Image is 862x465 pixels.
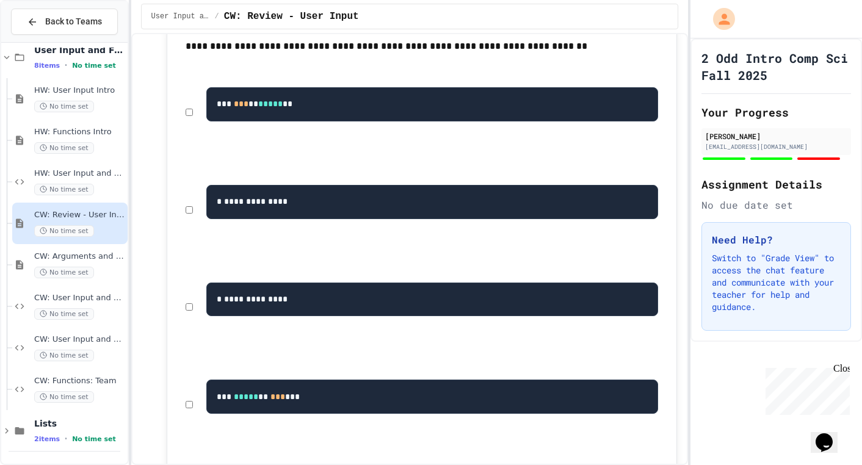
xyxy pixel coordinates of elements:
[34,418,125,429] span: Lists
[34,184,94,195] span: No time set
[11,9,118,35] button: Back to Teams
[34,376,125,386] span: CW: Functions: Team
[34,334,125,345] span: CW: User Input and Functions Team
[761,363,850,415] iframe: chat widget
[34,142,94,154] span: No time set
[34,101,94,112] span: No time set
[705,142,847,151] div: [EMAIL_ADDRESS][DOMAIN_NAME]
[72,62,116,70] span: No time set
[701,104,851,121] h2: Your Progress
[65,60,67,70] span: •
[701,176,851,193] h2: Assignment Details
[705,131,847,142] div: [PERSON_NAME]
[72,435,116,443] span: No time set
[34,45,125,56] span: User Input and Functions
[34,251,125,262] span: CW: Arguments and Default Parameters
[34,293,125,303] span: CW: User Input and Functions Individual
[701,198,851,212] div: No due date set
[34,127,125,137] span: HW: Functions Intro
[224,9,359,24] span: CW: Review - User Input
[34,391,94,403] span: No time set
[45,15,102,28] span: Back to Teams
[34,62,60,70] span: 8 items
[811,416,850,453] iframe: chat widget
[34,308,94,320] span: No time set
[5,5,84,77] div: Chat with us now!Close
[34,225,94,237] span: No time set
[34,210,125,220] span: CW: Review - User Input
[34,168,125,179] span: HW: User Input and Functions
[700,5,738,33] div: My Account
[34,267,94,278] span: No time set
[34,85,125,96] span: HW: User Input Intro
[151,12,210,21] span: User Input and Functions
[712,232,841,247] h3: Need Help?
[215,12,219,21] span: /
[701,49,851,84] h1: 2 Odd Intro Comp Sci Fall 2025
[65,434,67,444] span: •
[34,435,60,443] span: 2 items
[712,252,841,313] p: Switch to "Grade View" to access the chat feature and communicate with your teacher for help and ...
[34,350,94,361] span: No time set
